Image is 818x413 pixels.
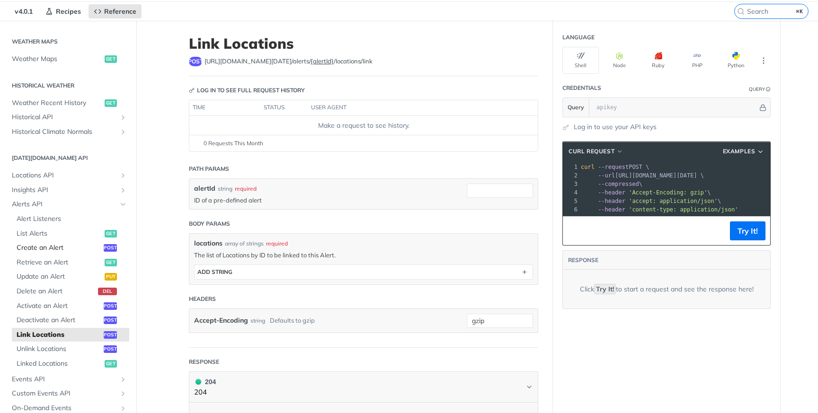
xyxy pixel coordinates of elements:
span: post [104,345,117,353]
span: 'content-type: application/json' [629,206,738,213]
a: Locations APIShow subpages for Locations API [7,168,129,183]
span: del [98,288,117,295]
span: post [189,57,202,66]
p: The list of Locations by ID to be linked to this Alert. [194,251,533,259]
div: 5 [563,197,579,205]
span: post [104,316,117,324]
span: get [105,360,117,368]
span: Deactivate an Alert [17,316,101,325]
a: List Alertsget [12,227,129,241]
span: Delete an Alert [17,287,96,296]
div: Query [749,86,765,93]
span: Custom Events API [12,389,117,398]
i: Information [766,87,771,92]
span: Insights API [12,185,117,195]
span: cURL Request [569,147,614,156]
label: {alertId} [311,57,334,65]
span: get [105,230,117,237]
h2: Weather Maps [7,37,129,46]
span: post [104,331,117,339]
div: Language [562,33,595,42]
span: https://api.tomorrow.io/v4/alerts/{alertId}/locations/link [204,57,373,66]
span: --compressed [598,181,639,187]
span: 'Accept-Encoding: gzip' [629,189,707,196]
span: 'accept: application/json' [629,198,718,204]
button: Show subpages for Events API [119,376,127,383]
span: Alerts API [12,200,117,209]
span: Weather Recent History [12,98,102,108]
button: Show subpages for Locations API [119,172,127,179]
span: Historical Climate Normals [12,127,117,137]
span: Examples [723,147,756,156]
span: \ [581,198,721,204]
a: Retrieve an Alertget [12,255,129,270]
button: Ruby [640,47,676,74]
span: On-Demand Events [12,404,117,413]
button: Try It! [730,221,765,240]
div: Path Params [189,165,229,173]
a: Alert Listeners [12,212,129,226]
svg: Key [189,88,195,93]
span: Activate an Alert [17,301,101,311]
p: ID of a pre-defined alert [194,196,462,204]
span: Reference [104,7,136,16]
a: Insights APIShow subpages for Insights API [7,183,129,197]
span: --request [598,164,629,170]
a: Log in to use your API keys [574,122,657,132]
th: user agent [308,100,519,115]
span: post [104,244,117,252]
span: 0 Requests This Month [204,139,263,148]
button: Show subpages for Insights API [119,186,127,194]
span: --header [598,206,625,213]
button: Hide [758,103,768,112]
button: Show subpages for Historical Climate Normals [119,128,127,136]
button: Query [563,98,589,117]
button: Node [601,47,638,74]
span: Link Locations [17,330,101,340]
span: --header [598,198,625,204]
div: required [266,239,288,248]
label: Accept-Encoding [194,314,248,327]
span: 204 [196,379,201,385]
span: Linked Locations [17,359,102,369]
span: post [104,302,117,310]
a: Reference [89,4,142,18]
span: v4.0.1 [9,4,38,18]
div: Click to start a request and see the response here! [580,284,754,294]
a: Create an Alertpost [12,241,129,255]
div: array of strings [225,239,264,248]
a: Weather Mapsget [7,52,129,66]
svg: Chevron [525,383,533,391]
h2: Historical Weather [7,81,129,90]
span: POST \ [581,164,649,170]
button: Examples [720,147,768,156]
a: Activate an Alertpost [12,299,129,313]
span: get [105,259,117,266]
span: curl [581,164,595,170]
span: Events API [12,375,117,384]
span: put [105,273,117,281]
span: Retrieve an Alert [17,258,102,267]
a: Link Locationspost [12,328,129,342]
div: Body Params [189,220,230,228]
button: 204 204204 [194,377,533,398]
span: Recipes [56,7,81,16]
kbd: ⌘K [794,7,806,16]
button: PHP [679,47,715,74]
button: ADD string [195,265,533,279]
a: Unlink Locationspost [12,342,129,356]
span: Update an Alert [17,272,102,281]
div: 3 [563,180,579,188]
div: Response [189,358,219,366]
svg: Search [737,8,745,15]
div: 204 [194,377,216,387]
span: [URL][DOMAIN_NAME][DATE] \ [581,172,704,179]
code: Try It! [594,284,616,294]
button: Shell [562,47,599,74]
a: Historical Climate NormalsShow subpages for Historical Climate Normals [7,125,129,139]
span: Create an Alert [17,243,101,253]
h2: [DATE][DOMAIN_NAME] API [7,154,129,162]
button: Show subpages for On-Demand Events [119,404,127,412]
div: QueryInformation [749,86,771,93]
button: cURL Request [565,147,627,156]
